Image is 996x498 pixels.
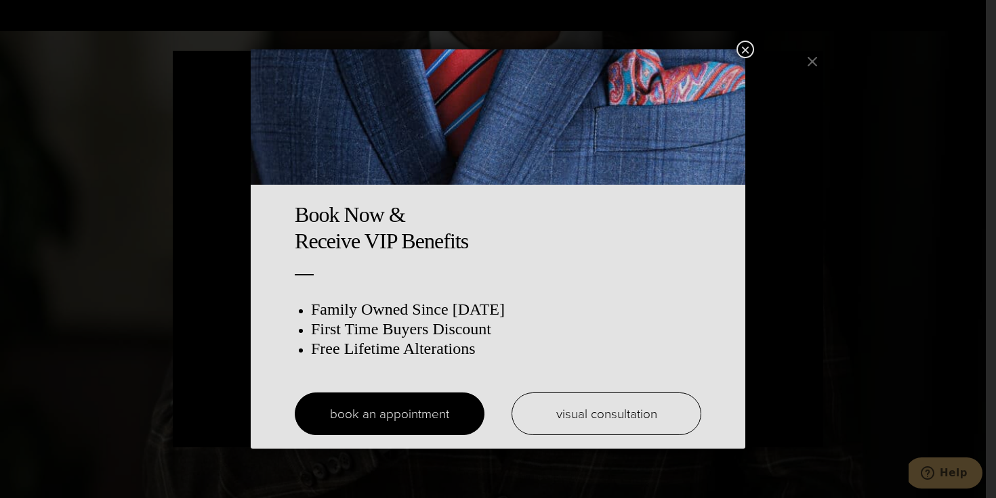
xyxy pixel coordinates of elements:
h3: Free Lifetime Alterations [311,339,701,359]
h2: Book Now & Receive VIP Benefits [295,202,701,254]
a: book an appointment [295,392,484,435]
span: Help [31,9,59,22]
h3: Family Owned Since [DATE] [311,300,701,319]
a: visual consultation [512,392,701,435]
button: Close [736,41,754,58]
h3: First Time Buyers Discount [311,319,701,339]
